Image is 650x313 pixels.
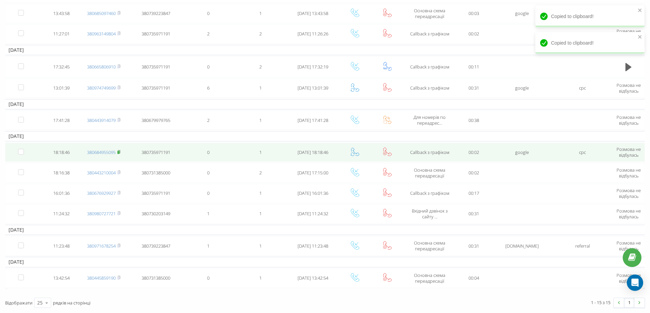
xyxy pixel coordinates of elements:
span: Розмова не відбулась [617,167,641,179]
span: Розмова не відбулась [617,82,641,94]
span: Розмова не відбулась [617,146,641,158]
td: Callback з графіком [403,79,456,98]
td: 17:41:28 [45,111,77,130]
td: Callback з графіком [403,143,456,162]
span: 1 [259,190,262,196]
div: 1 - 15 з 15 [591,299,610,306]
a: 380980727721 [87,210,116,217]
td: 13:01:39 [45,79,77,98]
div: Copied to clipboard! [535,5,645,27]
a: 380443914079 [87,117,116,123]
a: 380974749699 [87,85,116,91]
td: [DATE] [5,99,645,109]
td: 00:11 [456,57,492,77]
span: 380735971191 [142,64,170,70]
td: 17:32:45 [45,57,77,77]
span: 380735971191 [142,190,170,196]
td: google [492,79,552,98]
span: Розмова не відбулась [617,187,641,199]
td: Callback з графіком [403,184,456,203]
span: 0 [207,10,210,16]
span: 2 [259,31,262,37]
span: [DATE] 13:42:54 [298,275,328,281]
span: 1 [259,243,262,249]
span: 0 [207,170,210,176]
div: Copied to clipboard! [535,32,645,54]
td: cpc [552,143,613,162]
td: 00:02 [456,163,492,182]
span: [DATE] 11:23:48 [298,243,328,249]
span: 380731385000 [142,275,170,281]
span: 0 [207,275,210,281]
td: 18:18:46 [45,143,77,162]
span: [DATE] 17:41:28 [298,117,328,123]
td: Основна схема переадресації [403,4,456,23]
td: Callback з графіком [403,25,456,44]
a: 380445859190 [87,275,116,281]
td: [DOMAIN_NAME] [492,236,552,255]
span: Вхідний дзвінок з сайту ... [412,208,448,220]
a: 1 [624,298,634,308]
span: [DATE] 17:32:19 [298,64,328,70]
a: 380685097460 [87,10,116,16]
a: 380971678254 [87,243,116,249]
span: 380735971191 [142,149,170,155]
button: close [638,34,642,41]
a: 380684955095 [87,149,116,155]
td: 13:42:54 [45,269,77,288]
span: 1 [259,85,262,91]
span: 2 [259,64,262,70]
td: google [492,143,552,162]
span: 380730203149 [142,210,170,217]
a: 380963149804 [87,31,116,37]
div: 25 [37,299,43,306]
a: 380443210004 [87,170,116,176]
td: 00:02 [456,143,492,162]
span: [DATE] 17:15:00 [298,170,328,176]
span: [DATE] 11:26:26 [298,31,328,37]
span: 0 [207,64,210,70]
span: Розмова не відбулась [617,240,641,252]
span: [DATE] 13:01:39 [298,85,328,91]
span: Для номерів по переадрес... [414,114,446,126]
td: Основна схема переадресації [403,163,456,182]
a: 380676929927 [87,190,116,196]
td: [DATE] [5,131,645,141]
span: 1 [259,10,262,16]
span: Відображати [5,300,32,306]
a: 380665806910 [87,64,116,70]
td: 00:02 [456,25,492,44]
td: Callback з графіком [403,57,456,77]
td: [DATE] [5,257,645,267]
span: Розмова не відбулась [617,114,641,126]
td: cpc [552,4,613,23]
span: 0 [207,149,210,155]
span: 2 [207,31,210,37]
td: referral [552,236,613,255]
span: 380679979765 [142,117,170,123]
td: 11:24:32 [45,204,77,223]
td: [DATE] [5,225,645,235]
td: [DATE] [5,45,645,55]
span: [DATE] 18:18:46 [298,149,328,155]
span: Розмова не відбулась [617,272,641,284]
span: 380735971191 [142,31,170,37]
td: 13:43:58 [45,4,77,23]
td: google [492,4,552,23]
td: 18:16:38 [45,163,77,182]
td: 00:03 [456,4,492,23]
span: [DATE] 13:43:58 [298,10,328,16]
button: close [638,7,642,14]
td: 00:31 [456,236,492,255]
span: 380731385000 [142,170,170,176]
div: Open Intercom Messenger [627,275,643,291]
span: 1 [259,117,262,123]
td: 00:31 [456,79,492,98]
td: Основна схема переадресації [403,269,456,288]
span: 1 [259,210,262,217]
td: 00:17 [456,184,492,203]
td: cpc [552,79,613,98]
span: Розмова не відбулась [617,208,641,220]
span: 2 [207,117,210,123]
span: 1 [207,243,210,249]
